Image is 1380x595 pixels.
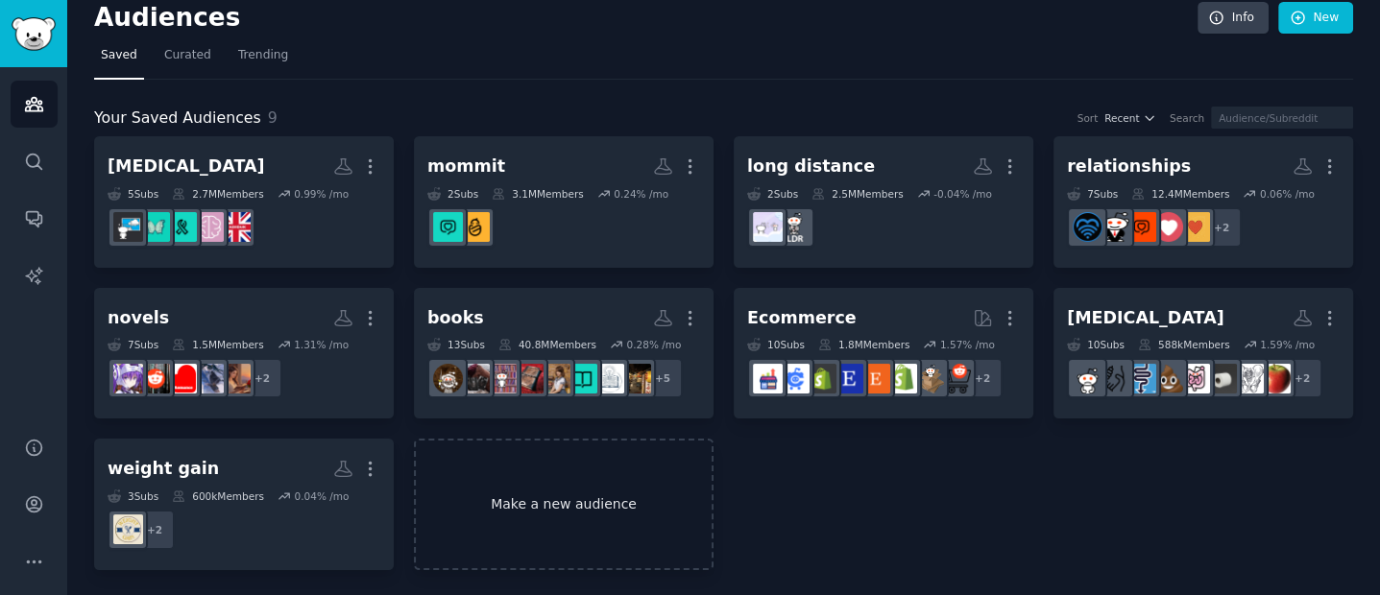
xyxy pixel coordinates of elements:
[747,338,805,351] div: 10 Sub s
[94,40,144,80] a: Saved
[134,510,175,550] div: + 2
[514,364,544,393] img: horrorlit
[1180,212,1210,242] img: relationships_advice
[747,155,875,178] div: long distance
[108,187,158,201] div: 5 Sub s
[242,358,282,398] div: + 2
[113,212,143,242] img: ADHD
[294,187,349,201] div: 0.99 % /mo
[167,212,197,242] img: adhd_anxiety
[164,47,211,64] span: Curated
[433,364,463,393] img: Fantasy
[933,187,992,201] div: -0.04 % /mo
[1138,338,1230,351] div: 588k Members
[780,212,810,242] img: LDR
[753,364,783,393] img: ecommerce_growth
[1198,2,1269,35] a: Info
[433,212,463,242] img: Mommit
[294,338,349,351] div: 1.31 % /mo
[1067,338,1125,351] div: 10 Sub s
[1153,212,1183,242] img: polyamoryR4R
[231,40,295,80] a: Trending
[1100,364,1129,393] img: IBSHelp
[1077,111,1099,125] div: Sort
[268,108,278,127] span: 9
[101,47,137,64] span: Saved
[887,364,917,393] img: shopify
[414,136,714,268] a: mommit2Subs3.1MMembers0.24% /moNewParentsMommit
[108,489,158,503] div: 3 Sub s
[172,489,264,503] div: 600k Members
[1067,187,1118,201] div: 7 Sub s
[614,187,668,201] div: 0.24 % /mo
[594,364,624,393] img: BettermentBookClub
[194,212,224,242] img: ADHD_partners
[626,338,681,351] div: 0.28 % /mo
[113,364,143,393] img: visualnovels
[941,364,971,393] img: ecommerce
[427,155,505,178] div: mommit
[780,364,810,393] img: ecommercemarketing
[753,212,783,242] img: LongDistance
[1201,207,1242,248] div: + 2
[1073,364,1102,393] img: ibs
[157,40,218,80] a: Curated
[94,3,1198,34] h2: Audiences
[1260,187,1315,201] div: 0.06 % /mo
[294,489,349,503] div: 0.04 % /mo
[541,364,570,393] img: RSbookclub
[94,136,394,268] a: [MEDICAL_DATA]5Subs2.7MMembers0.99% /moADHDUKADHD_partnersadhd_anxietyadhdwomenADHD
[1180,364,1210,393] img: CrohnsDisease
[1261,364,1291,393] img: GutHealth
[747,187,798,201] div: 2 Sub s
[1104,111,1156,125] button: Recent
[860,364,890,393] img: Etsy
[414,439,714,570] a: Make a new audience
[1126,364,1156,393] img: FODMAPS
[914,364,944,393] img: dropship
[172,338,263,351] div: 1.5M Members
[734,136,1033,268] a: long distance2Subs2.5MMembers-0.04% /moLDRLongDistance
[1100,212,1129,242] img: dating_advice
[427,187,478,201] div: 2 Sub s
[1234,364,1264,393] img: PelvicFloor
[621,364,651,393] img: booknooks
[734,288,1033,419] a: Ecommerce10Subs1.8MMembers1.57% /mo+2ecommercedropshipshopifyEtsyEtsySellersreviewmyshopifyecomme...
[1260,338,1315,351] div: 1.59 % /mo
[108,338,158,351] div: 7 Sub s
[1067,155,1191,178] div: relationships
[1170,111,1204,125] div: Search
[94,439,394,570] a: weight gain3Subs600kMembers0.04% /mo+2weightgain
[140,212,170,242] img: adhdwomen
[427,306,484,330] div: books
[818,338,909,351] div: 1.8M Members
[460,364,490,393] img: SpicyRomanceBooks
[108,306,169,330] div: novels
[108,457,219,481] div: weight gain
[167,364,197,393] img: romancenovels
[1207,364,1237,393] img: Constipation
[498,338,596,351] div: 40.8M Members
[172,187,263,201] div: 2.7M Members
[642,358,683,398] div: + 5
[414,288,714,419] a: books13Subs40.8MMembers0.28% /mo+5booknooksBettermentBookClubBookRecommendationsRSbookclubhorrorl...
[238,47,288,64] span: Trending
[1126,212,1156,242] img: datingoverthirty
[94,107,261,131] span: Your Saved Audiences
[94,288,394,419] a: novels7Subs1.5MMembers1.31% /mo+2NovelnewsDanmeiNovelsromancenovelsgraphicnovelsvisualnovels
[1153,364,1183,393] img: IBSResearch
[1104,111,1139,125] span: Recent
[140,364,170,393] img: graphicnovels
[811,187,903,201] div: 2.5M Members
[194,364,224,393] img: DanmeiNovels
[1278,2,1353,35] a: New
[807,364,836,393] img: reviewmyshopify
[1131,187,1229,201] div: 12.4M Members
[221,364,251,393] img: Novelnews
[962,358,1003,398] div: + 2
[113,514,143,544] img: weightgain
[487,364,517,393] img: bookshelf
[1073,212,1102,242] img: dating
[747,306,857,330] div: Ecommerce
[427,338,485,351] div: 13 Sub s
